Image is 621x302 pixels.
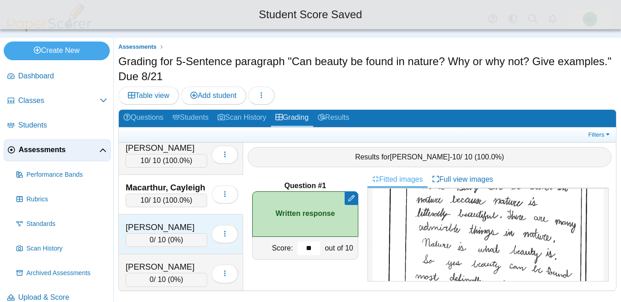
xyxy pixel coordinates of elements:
[116,41,159,53] a: Assessments
[126,154,207,168] div: / 10 ( )
[181,87,246,105] a: Add student
[322,237,357,259] div: out of 10
[150,236,154,244] span: 0
[165,157,190,164] span: 100.0%
[128,92,169,99] span: Table view
[190,92,236,99] span: Add student
[390,153,450,161] span: [PERSON_NAME]
[118,54,616,84] h1: Grading for 5-Sentence paragraph "Can beauty be found in nature? Why or why not? Give examples." ...
[26,220,107,229] span: Standards
[18,120,107,130] span: Students
[126,261,207,273] div: [PERSON_NAME]
[285,181,326,191] b: Question #1
[271,110,313,127] a: Grading
[141,196,149,204] span: 10
[150,276,154,283] span: 0
[26,244,107,253] span: Scan History
[126,273,207,287] div: / 10 ( )
[13,213,111,235] a: Standards
[170,276,181,283] span: 0%
[452,153,460,161] span: 10
[7,7,614,22] div: Student Score Saved
[118,87,179,105] a: Table view
[26,269,107,278] span: Archived Assessments
[252,191,358,237] div: Written response
[586,130,614,139] a: Filters
[13,189,111,210] a: Rubrics
[168,110,213,127] a: Students
[141,157,149,164] span: 10
[4,90,111,112] a: Classes
[428,172,498,187] a: Full view images
[4,139,111,161] a: Assessments
[477,153,502,161] span: 100.0%
[170,236,181,244] span: 0%
[4,66,111,87] a: Dashboard
[26,195,107,204] span: Rubrics
[13,164,111,186] a: Performance Bands
[126,142,207,154] div: [PERSON_NAME]
[4,25,95,33] a: PaperScorer
[253,237,295,259] div: Score:
[13,238,111,260] a: Scan History
[118,43,157,50] span: Assessments
[19,145,99,155] span: Assessments
[13,262,111,284] a: Archived Assessments
[313,110,354,127] a: Results
[4,41,110,60] a: Create New
[126,233,207,247] div: / 10 ( )
[18,71,107,81] span: Dashboard
[165,196,190,204] span: 100.0%
[248,147,611,167] div: Results for - / 10 ( )
[126,194,207,207] div: / 10 ( )
[119,110,168,127] a: Questions
[126,182,207,194] div: Macarthur, Cayleigh
[213,110,271,127] a: Scan History
[367,172,428,187] a: Fitted images
[26,170,107,179] span: Performance Bands
[18,96,100,106] span: Classes
[126,221,207,233] div: [PERSON_NAME]
[4,115,111,137] a: Students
